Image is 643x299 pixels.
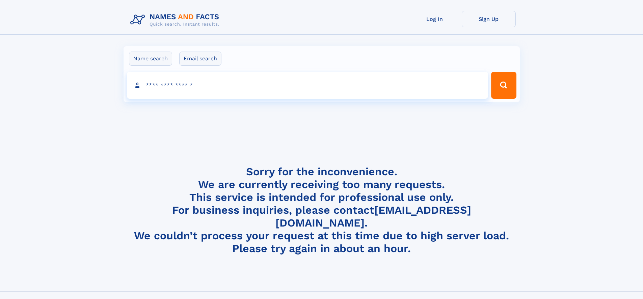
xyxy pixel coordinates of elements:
[275,204,471,229] a: [EMAIL_ADDRESS][DOMAIN_NAME]
[179,52,221,66] label: Email search
[127,72,488,99] input: search input
[491,72,516,99] button: Search Button
[408,11,462,27] a: Log In
[462,11,516,27] a: Sign Up
[128,165,516,255] h4: Sorry for the inconvenience. We are currently receiving too many requests. This service is intend...
[129,52,172,66] label: Name search
[128,11,225,29] img: Logo Names and Facts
